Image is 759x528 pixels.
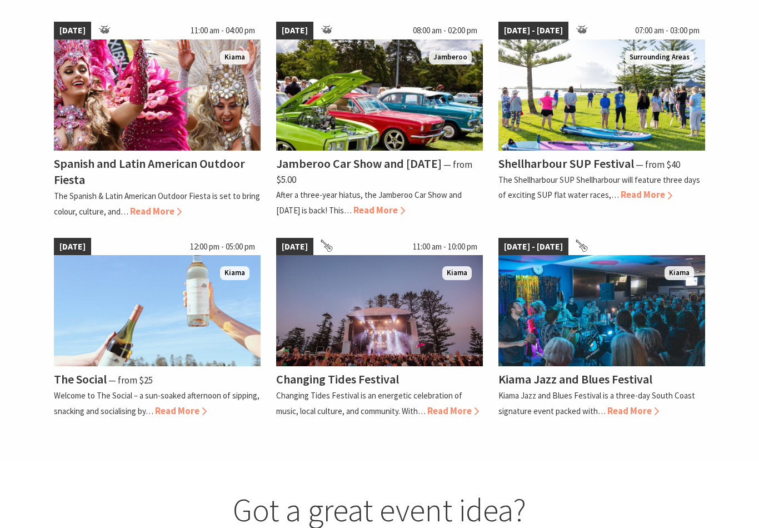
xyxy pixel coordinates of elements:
span: Surrounding Areas [625,51,694,64]
span: Kiama [220,51,249,64]
h4: Changing Tides Festival [276,371,399,387]
a: [DATE] 12:00 pm - 05:00 pm The Social Kiama The Social ⁠— from $25 Welcome to The Social – a sun-... [54,238,261,419]
img: Changing Tides Main Stage [276,255,483,366]
span: [DATE] - [DATE] [498,22,568,39]
span: 12:00 pm - 05:00 pm [184,238,261,256]
a: [DATE] 11:00 am - 04:00 pm Dancers in jewelled pink and silver costumes with feathers, holding th... [54,22,261,218]
h4: Kiama Jazz and Blues Festival [498,371,652,387]
a: [DATE] 08:00 am - 02:00 pm Jamberoo Car Show Jamberoo Jamberoo Car Show and [DATE] ⁠— from $5.00 ... [276,22,483,218]
span: 11:00 am - 04:00 pm [185,22,261,39]
a: [DATE] - [DATE] 07:00 am - 03:00 pm Jodie Edwards Welcome to Country Surrounding Areas Shellharbo... [498,22,705,218]
span: Kiama [442,266,472,280]
span: ⁠— from $40 [636,158,680,171]
h4: Shellharbour SUP Festival [498,156,634,171]
img: Dancers in jewelled pink and silver costumes with feathers, holding their hands up while smiling [54,39,261,151]
p: The Shellharbour SUP Shellharbour will feature three days of exciting SUP flat water races,… [498,175,700,200]
p: Welcome to The Social – a sun-soaked afternoon of sipping, snacking and socialising by… [54,390,259,416]
h4: Spanish and Latin American Outdoor Fiesta [54,156,245,187]
span: Read More [607,405,659,417]
a: [DATE] 11:00 am - 10:00 pm Changing Tides Main Stage Kiama Changing Tides Festival Changing Tides... [276,238,483,419]
span: 08:00 am - 02:00 pm [407,22,483,39]
img: Jodie Edwards Welcome to Country [498,39,705,151]
span: Kiama [665,266,694,280]
span: Kiama [220,266,249,280]
span: Read More [427,405,479,417]
span: Read More [155,405,207,417]
p: Changing Tides Festival is an energetic celebration of music, local culture, and community. With… [276,390,462,416]
span: 11:00 am - 10:00 pm [407,238,483,256]
p: The Spanish & Latin American Outdoor Fiesta is set to bring colour, culture, and… [54,191,260,216]
a: [DATE] - [DATE] Kiama Bowling Club Kiama Kiama Jazz and Blues Festival Kiama Jazz and Blues Festi... [498,238,705,419]
img: Jamberoo Car Show [276,39,483,151]
h4: The Social [54,371,107,387]
span: Read More [621,188,672,201]
span: [DATE] [276,238,313,256]
span: 07:00 am - 03:00 pm [630,22,705,39]
img: Kiama Bowling Club [498,255,705,366]
span: ⁠— from $25 [108,374,153,386]
span: [DATE] [54,22,91,39]
img: The Social [54,255,261,366]
span: Jamberoo [429,51,472,64]
span: [DATE] - [DATE] [498,238,568,256]
span: [DATE] [276,22,313,39]
p: After a three-year hiatus, the Jamberoo Car Show and [DATE] is back! This… [276,190,462,215]
h4: Jamberoo Car Show and [DATE] [276,156,442,171]
span: [DATE] [54,238,91,256]
span: Read More [130,205,182,217]
span: Read More [353,204,405,216]
p: Kiama Jazz and Blues Festival is a three-day South Coast signature event packed with… [498,390,695,416]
